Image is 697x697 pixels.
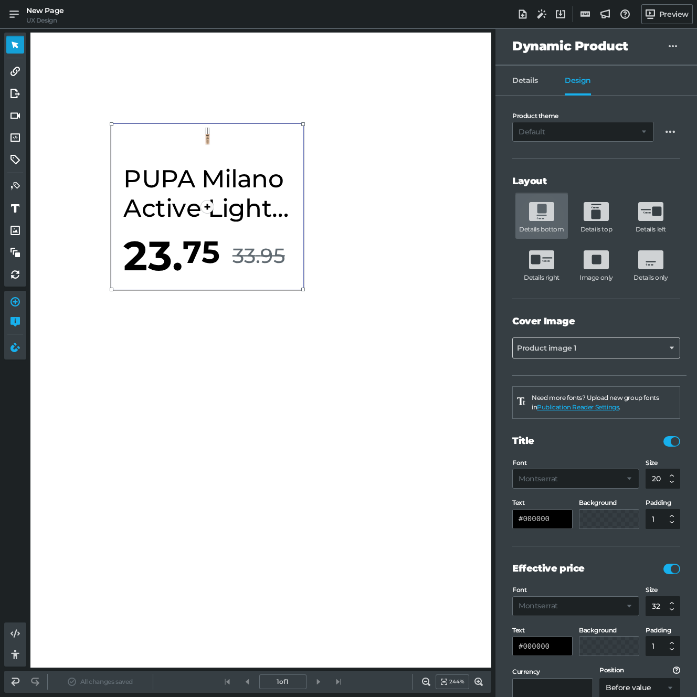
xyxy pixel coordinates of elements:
[579,499,639,506] label: Background
[5,5,23,23] a: Menu
[512,459,639,467] span: Font
[636,226,666,233] div: Details left
[517,342,576,354] span: Product image 1
[512,76,537,96] span: Details
[524,274,559,281] div: Details right
[436,674,469,689] button: 244%
[512,436,534,449] h3: Title
[599,667,680,675] span: Position
[259,674,307,689] button: 1of1
[512,112,654,120] span: Product theme
[646,459,680,467] label: Size
[579,274,613,281] div: Image only
[532,393,675,412] div: Need more fonts? Upload new group fonts in .
[512,499,573,506] label: Text
[512,176,680,187] h3: Layout
[512,586,639,594] span: Font
[661,123,679,141] a: Actions
[512,668,593,675] label: Currency
[519,226,564,233] div: Details bottom
[26,6,64,15] h5: New Page
[512,316,575,328] h3: Cover Image
[80,678,133,685] h6: All changes saved
[579,627,639,634] label: Background
[512,627,573,634] label: Text
[580,226,612,233] div: Details top
[512,563,585,576] h3: Effective price
[641,4,693,24] a: Preview
[646,586,680,594] label: Size
[565,76,591,96] span: Design
[26,17,64,24] h6: UX Design
[646,499,680,506] label: Padding
[512,39,680,54] h2: Dynamic Product
[646,627,680,634] label: Padding
[633,274,668,281] div: Details only
[537,403,619,411] a: Publication Reader Settings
